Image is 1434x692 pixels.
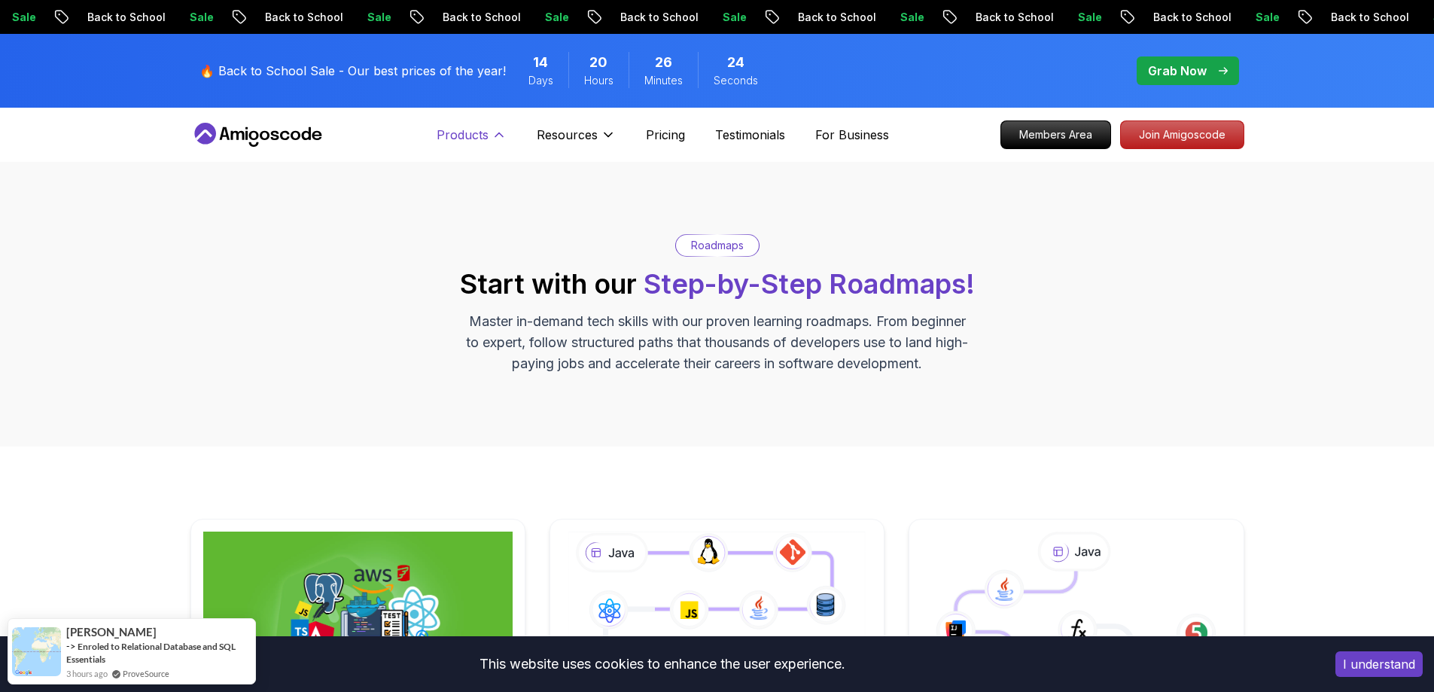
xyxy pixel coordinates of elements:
p: Join Amigoscode [1121,121,1244,148]
span: 26 Minutes [655,52,672,73]
p: Back to School [394,10,496,25]
span: Minutes [644,73,683,88]
span: 14 Days [533,52,548,73]
p: Back to School [38,10,141,25]
p: Sale [141,10,189,25]
span: -> [66,640,76,652]
p: Grab Now [1148,62,1207,80]
p: Back to School [1282,10,1384,25]
a: Join Amigoscode [1120,120,1244,149]
img: provesource social proof notification image [12,627,61,676]
p: 🔥 Back to School Sale - Our best prices of the year! [199,62,506,80]
p: Members Area [1001,121,1110,148]
h2: Start with our [460,269,975,299]
span: Days [528,73,553,88]
span: Step-by-Step Roadmaps! [644,267,975,300]
p: Roadmaps [691,238,744,253]
span: Seconds [714,73,758,88]
button: Accept cookies [1335,651,1423,677]
p: Sale [1384,10,1432,25]
p: Products [437,126,489,144]
a: ProveSource [123,667,169,680]
p: Sale [1029,10,1077,25]
p: Back to School [1104,10,1207,25]
span: [PERSON_NAME] [66,626,157,639]
a: Members Area [1000,120,1111,149]
p: Resources [537,126,598,144]
p: Master in-demand tech skills with our proven learning roadmaps. From beginner to expert, follow s... [464,311,970,374]
span: 20 Hours [589,52,607,73]
p: Sale [851,10,900,25]
p: Sale [1207,10,1255,25]
a: For Business [815,126,889,144]
button: Resources [537,126,616,156]
a: Enroled to Relational Database and SQL Essentials [66,641,236,665]
p: Sale [674,10,722,25]
button: Products [437,126,507,156]
a: Pricing [646,126,685,144]
p: Back to School [749,10,851,25]
div: This website uses cookies to enhance the user experience. [11,648,1313,681]
p: Back to School [927,10,1029,25]
span: 24 Seconds [727,52,744,73]
p: Back to School [571,10,674,25]
span: 3 hours ago [66,667,108,680]
span: Hours [584,73,613,88]
p: Sale [496,10,544,25]
p: Back to School [216,10,318,25]
p: Sale [318,10,367,25]
a: Testimonials [715,126,785,144]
